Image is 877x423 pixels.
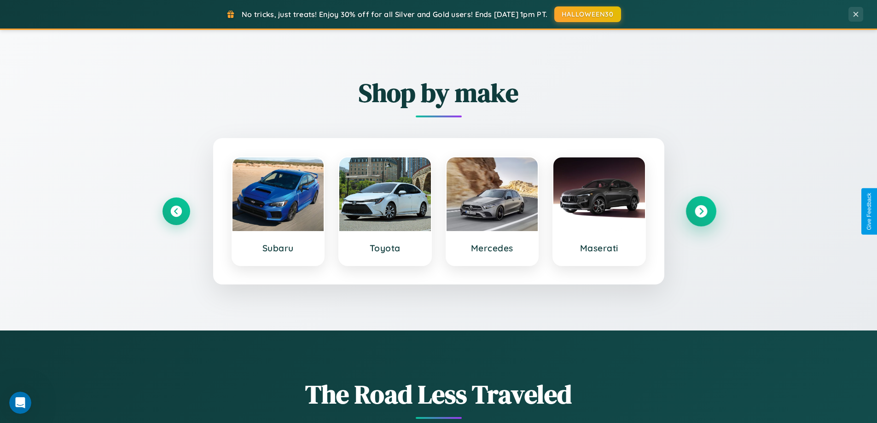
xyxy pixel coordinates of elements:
[563,243,636,254] h3: Maserati
[163,75,715,110] h2: Shop by make
[9,392,31,414] iframe: Intercom live chat
[242,10,547,19] span: No tricks, just treats! Enjoy 30% off for all Silver and Gold users! Ends [DATE] 1pm PT.
[456,243,529,254] h3: Mercedes
[866,193,872,230] div: Give Feedback
[163,377,715,412] h1: The Road Less Traveled
[348,243,422,254] h3: Toyota
[242,243,315,254] h3: Subaru
[554,6,621,22] button: HALLOWEEN30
